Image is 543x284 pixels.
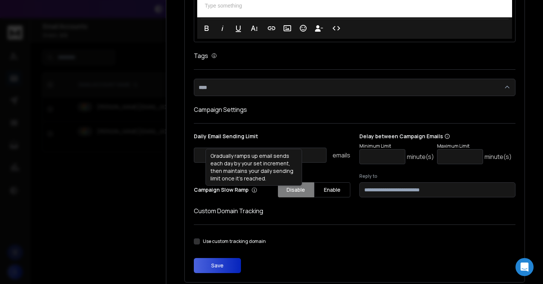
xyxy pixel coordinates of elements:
button: Enable [314,182,350,197]
p: Minimum Limit [359,143,434,149]
button: Emoticons [296,21,310,36]
h1: Custom Domain Tracking [194,206,515,215]
div: Gradually ramps up email sends each day by your set increment, then maintains your daily sending ... [206,149,302,186]
button: Insert Image (⌘P) [280,21,295,36]
button: Code View [329,21,344,36]
h1: Campaign Settings [194,105,515,114]
p: minute(s) [485,152,512,161]
p: Daily Email Sending Limit [194,133,350,143]
label: Reply to [359,173,516,179]
button: Insert Unsubscribe Link [312,21,326,36]
p: Campaign Slow Ramp [194,186,257,194]
button: More Text [247,21,261,36]
button: Italic (⌘I) [215,21,230,36]
button: Disable [278,182,314,197]
button: Bold (⌘B) [199,21,214,36]
p: Maximum Limit [437,143,512,149]
button: Underline (⌘U) [231,21,245,36]
label: Use custom tracking domain [203,238,266,244]
h1: Tags [194,51,208,60]
p: minute(s) [407,152,434,161]
button: Save [194,258,241,273]
p: emails [333,151,350,160]
div: Open Intercom Messenger [515,258,534,276]
p: Delay between Campaign Emails [359,133,512,140]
